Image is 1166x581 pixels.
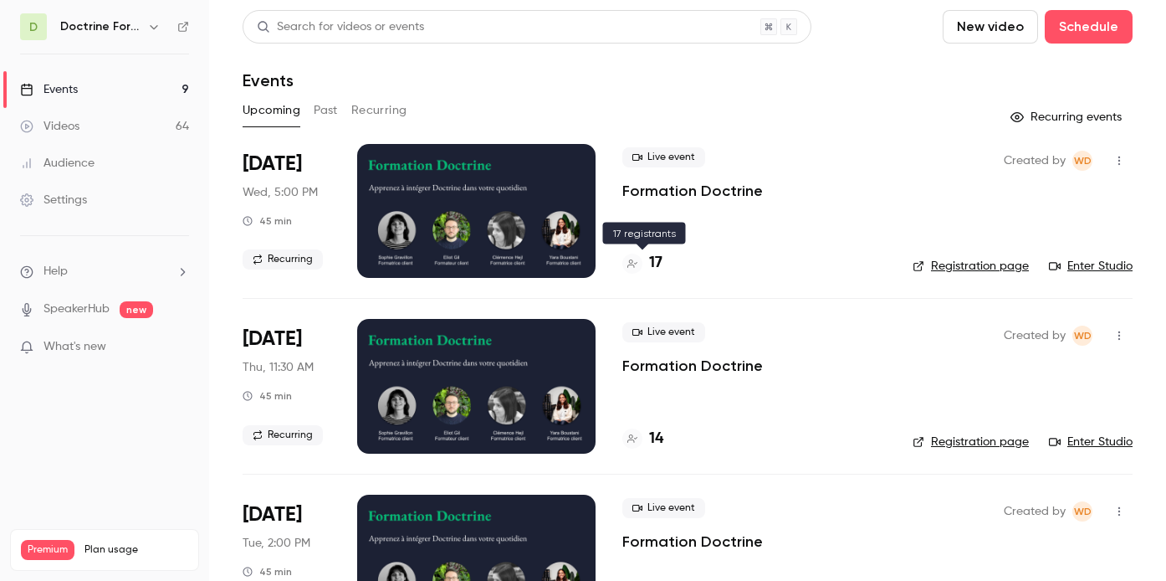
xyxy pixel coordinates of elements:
[243,389,292,403] div: 45 min
[913,258,1029,275] a: Registration page
[20,155,95,172] div: Audience
[1072,326,1092,346] span: Webinar Doctrine
[622,498,705,518] span: Live event
[169,340,189,355] iframe: Noticeable Trigger
[1074,501,1092,522] span: WD
[21,540,74,560] span: Premium
[913,434,1029,450] a: Registration page
[243,535,310,552] span: Tue, 2:00 PM
[120,301,153,318] span: new
[243,319,330,453] div: Sep 25 Thu, 11:30 AM (Europe/Paris)
[43,301,110,318] a: SpeakerHub
[243,501,302,528] span: [DATE]
[43,338,106,356] span: What's new
[243,425,323,445] span: Recurring
[622,147,705,167] span: Live event
[257,18,424,36] div: Search for videos or events
[622,322,705,342] span: Live event
[649,428,663,450] h4: 14
[1072,501,1092,522] span: Webinar Doctrine
[60,18,141,35] h6: Doctrine Formation Corporate
[1049,434,1133,450] a: Enter Studio
[649,252,662,275] h4: 17
[1074,326,1092,346] span: WD
[243,70,294,90] h1: Events
[1045,10,1133,44] button: Schedule
[243,151,302,177] span: [DATE]
[243,359,314,376] span: Thu, 11:30 AM
[622,356,763,376] a: Formation Doctrine
[243,144,330,278] div: Sep 24 Wed, 5:00 PM (Europe/Paris)
[1004,326,1066,346] span: Created by
[622,181,763,201] a: Formation Doctrine
[29,18,38,36] span: D
[243,214,292,228] div: 45 min
[943,10,1038,44] button: New video
[243,326,302,352] span: [DATE]
[243,97,300,124] button: Upcoming
[1003,104,1133,131] button: Recurring events
[351,97,407,124] button: Recurring
[20,81,78,98] div: Events
[43,263,68,280] span: Help
[1072,151,1092,171] span: Webinar Doctrine
[622,252,662,275] a: 17
[1004,151,1066,171] span: Created by
[622,532,763,552] a: Formation Doctrine
[20,192,87,208] div: Settings
[1074,151,1092,171] span: WD
[20,118,79,135] div: Videos
[243,249,323,270] span: Recurring
[243,565,292,578] div: 45 min
[1049,258,1133,275] a: Enter Studio
[314,97,338,124] button: Past
[1004,501,1066,522] span: Created by
[243,184,318,201] span: Wed, 5:00 PM
[20,263,189,280] li: help-dropdown-opener
[622,428,663,450] a: 14
[84,543,188,557] span: Plan usage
